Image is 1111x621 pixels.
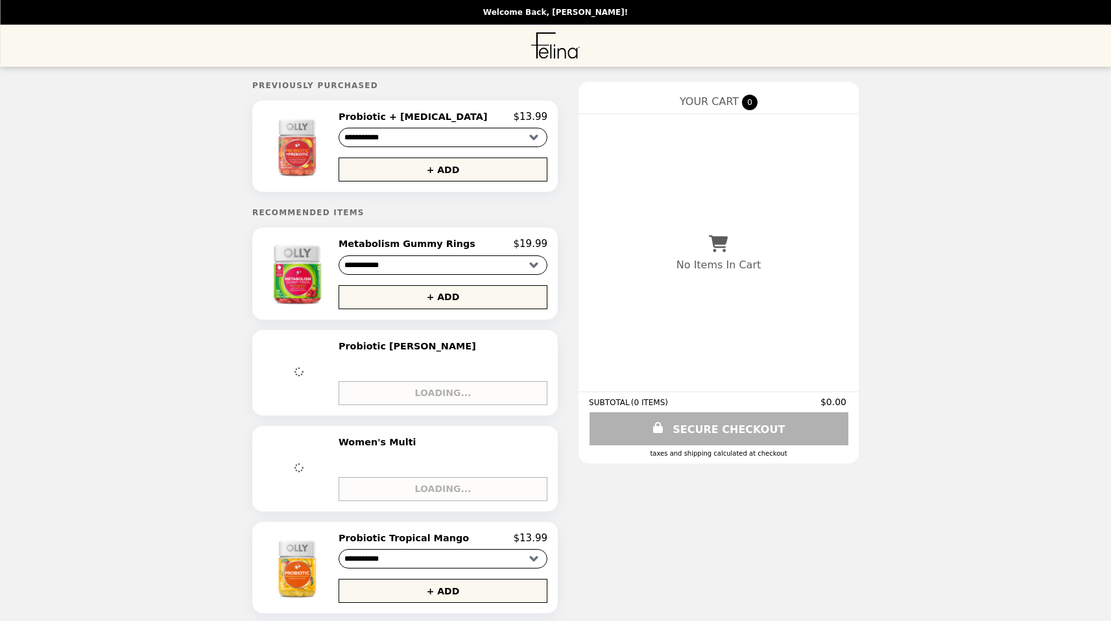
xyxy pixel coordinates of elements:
[262,238,336,309] img: Metabolism Gummy Rings
[339,128,547,147] select: Select a product variant
[339,340,481,352] h2: Probiotic [PERSON_NAME]
[252,81,558,90] h5: Previously Purchased
[742,95,758,110] span: 0
[339,158,547,182] button: + ADD
[820,397,848,407] span: $0.00
[339,579,547,603] button: + ADD
[514,111,548,123] p: $13.99
[483,8,628,17] p: Welcome Back, [PERSON_NAME]!
[262,532,336,603] img: Probiotic Tropical Mango
[262,111,336,182] img: Probiotic + Prebiotic
[339,111,493,123] h2: Probiotic + [MEDICAL_DATA]
[339,549,547,568] select: Select a product variant
[339,255,547,275] select: Select a product variant
[339,285,547,309] button: + ADD
[514,532,548,544] p: $13.99
[252,208,558,217] h5: Recommended Items
[339,238,481,250] h2: Metabolism Gummy Rings
[589,398,631,407] span: SUBTOTAL
[676,259,761,271] p: No Items In Cart
[589,450,848,457] div: Taxes and Shipping calculated at checkout
[531,32,580,59] img: Brand Logo
[339,532,474,544] h2: Probiotic Tropical Mango
[680,95,739,108] span: YOUR CART
[339,436,422,448] h2: Women's Multi
[514,238,548,250] p: $19.99
[631,398,668,407] span: ( 0 ITEMS )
